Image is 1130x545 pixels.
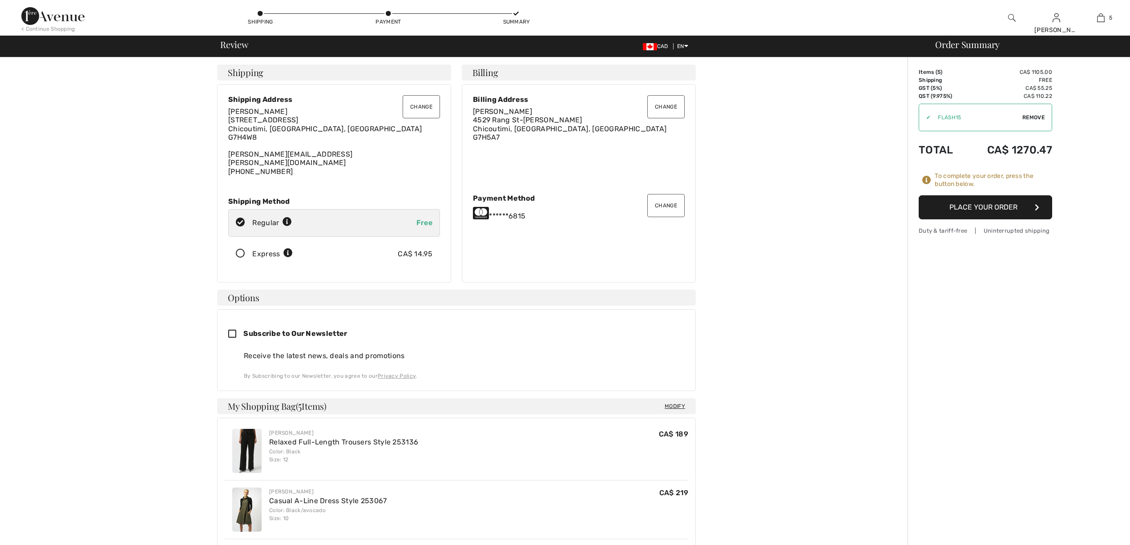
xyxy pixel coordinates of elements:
div: [PERSON_NAME][EMAIL_ADDRESS][PERSON_NAME][DOMAIN_NAME] [PHONE_NUMBER] [228,107,440,176]
td: CA$ 1105.00 [965,68,1052,76]
span: CA$ 189 [659,430,688,438]
span: 5 [298,400,302,411]
div: Shipping [247,18,274,26]
span: [PERSON_NAME] [228,107,287,116]
img: Canadian Dollar [643,43,657,50]
div: CA$ 14.95 [398,249,432,259]
div: [PERSON_NAME] [269,429,418,437]
img: Casual A-Line Dress Style 253067 [232,488,262,532]
div: < Continue Shopping [21,25,75,33]
span: CAD [643,43,672,49]
div: Duty & tariff-free | Uninterrupted shipping [919,226,1052,235]
a: Casual A-Line Dress Style 253067 [269,497,387,505]
div: Express [252,249,293,259]
div: Order Summary [924,40,1125,49]
img: Relaxed Full-Length Trousers Style 253136 [232,429,262,473]
a: Privacy Policy [378,373,416,379]
td: GST (5%) [919,84,965,92]
div: To complete your order, press the button below. [935,172,1052,188]
div: Payment Method [473,194,685,202]
span: Shipping [228,68,263,77]
span: Free [416,218,432,227]
span: 5 [937,69,940,75]
div: ✔ [919,113,931,121]
div: Shipping Address [228,95,440,104]
div: Color: Black Size: 12 [269,448,418,464]
img: My Info [1053,12,1060,23]
td: CA$ 55.25 [965,84,1052,92]
div: Payment [375,18,402,26]
td: QST (9.975%) [919,92,965,100]
div: Regular [252,218,292,228]
a: Sign In [1053,13,1060,22]
span: [PERSON_NAME] [473,107,532,116]
div: Receive the latest news, deals and promotions [244,351,685,361]
span: Remove [1022,113,1045,121]
div: [PERSON_NAME] [269,488,387,496]
div: [PERSON_NAME] [1034,25,1078,35]
button: Change [403,95,440,118]
h4: Options [217,290,696,306]
div: Billing Address [473,95,685,104]
span: Modify [665,402,685,411]
span: Billing [472,68,498,77]
img: My Bag [1097,12,1105,23]
div: By Subscribing to our Newsletter, you agree to our . [244,372,685,380]
img: search the website [1008,12,1016,23]
span: Review [220,40,248,49]
td: Shipping [919,76,965,84]
h4: My Shopping Bag [217,398,696,414]
div: Shipping Method [228,197,440,206]
a: Relaxed Full-Length Trousers Style 253136 [269,438,418,446]
td: CA$ 110.22 [965,92,1052,100]
span: 5 [1109,14,1112,22]
td: Total [919,135,965,165]
img: 1ère Avenue [21,7,85,25]
span: EN [677,43,688,49]
button: Change [647,194,685,217]
span: Subscribe to Our Newsletter [243,329,347,338]
a: 5 [1079,12,1122,23]
span: CA$ 219 [659,488,688,497]
td: Items ( ) [919,68,965,76]
button: Change [647,95,685,118]
td: Free [965,76,1052,84]
span: 4529 Rang St-[PERSON_NAME] Chicoutimi, [GEOGRAPHIC_DATA], [GEOGRAPHIC_DATA] G7H5A7 [473,116,666,141]
span: ( Items) [296,400,327,412]
button: Place Your Order [919,195,1052,219]
input: Promo code [931,104,1022,131]
span: [STREET_ADDRESS] Chicoutimi, [GEOGRAPHIC_DATA], [GEOGRAPHIC_DATA] G7H4W8 [228,116,422,141]
td: CA$ 1270.47 [965,135,1052,165]
div: Summary [503,18,530,26]
div: Color: Black/avocado Size: 10 [269,506,387,522]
